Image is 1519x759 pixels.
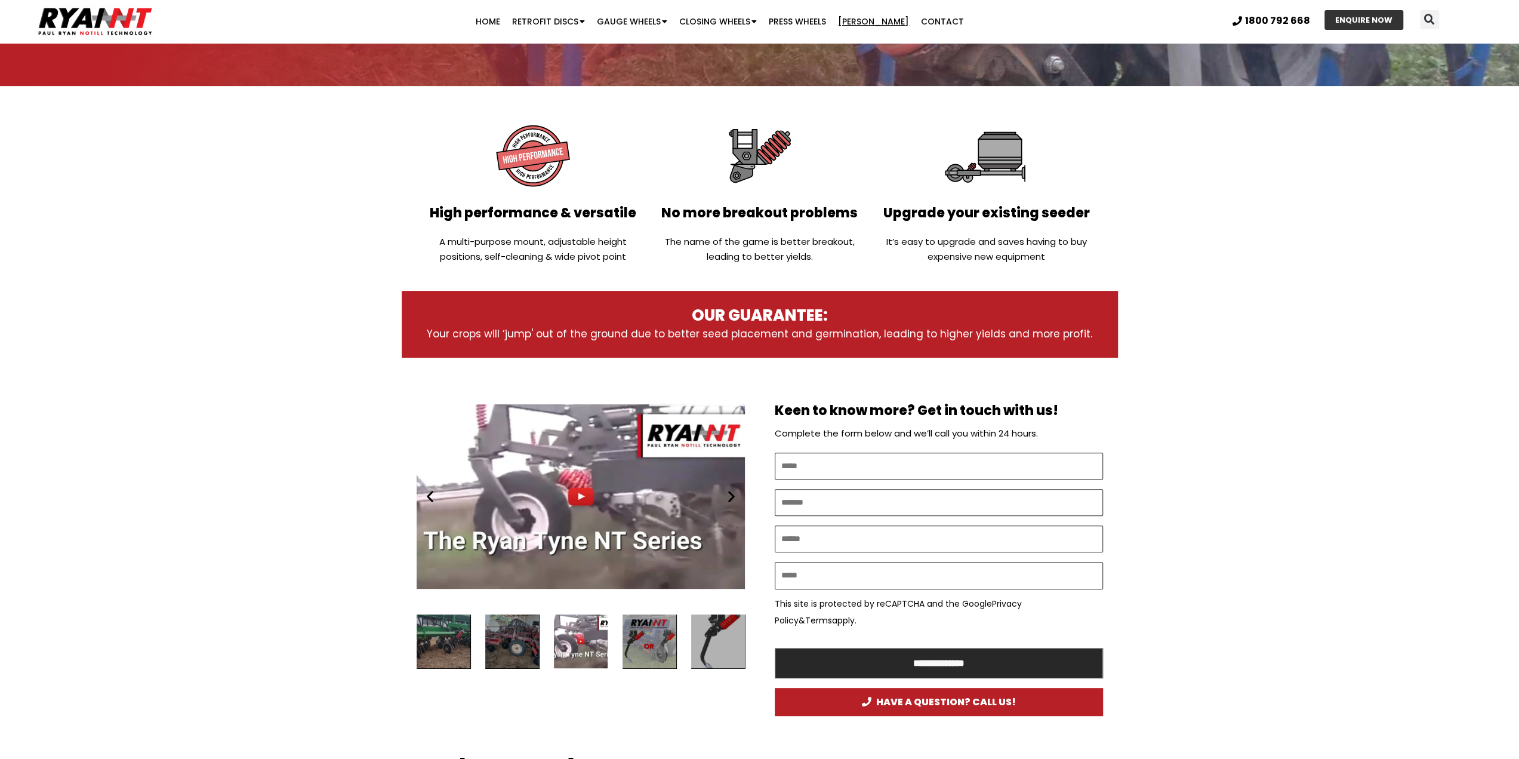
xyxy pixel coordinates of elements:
[1335,16,1392,24] span: ENQUIRE NOW
[506,10,591,33] a: Retrofit Discs
[775,688,1103,716] a: HAVE A QUESTION? CALL US!
[417,394,745,600] div: Slides
[426,234,640,264] p: A multi-purpose mount, adjustable height positions, self-cleaning & wide pivot point
[554,614,608,668] div: Ryan-Tyne-Thumb
[862,697,1016,707] span: HAVE A QUESTION? CALL US!
[426,306,1094,326] h3: OUR GUARANTEE:
[879,205,1094,222] h2: Upgrade your existing seeder
[36,3,155,40] img: Ryan NT logo
[1233,16,1310,26] a: 1800 792 668
[717,113,803,199] img: No more breakout problems
[805,614,832,626] a: Terms
[763,10,832,33] a: Press Wheels
[417,394,745,600] a: Ryan-Tyne-Thumb
[485,614,539,668] div: 16 / 16
[775,598,1022,626] a: Privacy Policy
[1245,16,1310,26] span: 1800 792 668
[652,234,867,264] p: The name of the game is better breakout, leading to better yields.
[691,614,745,668] div: 3 / 16
[673,10,763,33] a: Closing Wheels
[623,614,676,668] div: 2 / 16
[832,10,915,33] a: [PERSON_NAME]
[470,10,506,33] a: Home
[417,614,470,668] div: 15 / 16
[426,205,640,222] h2: High performance & versatile
[652,205,867,222] h2: No more breakout problems
[879,234,1094,264] p: It’s easy to upgrade and saves having to buy expensive new equipment
[1324,10,1403,30] a: ENQUIRE NOW
[490,113,576,199] img: High performance and versatile
[591,10,673,33] a: Gauge Wheels
[417,394,745,600] div: 1 / 16
[944,113,1030,199] img: Upgrade your existing seeder
[426,325,1094,342] p: Your crops will ‘jump' out of the ground due to better seed placement and germination, leading to...
[554,614,608,668] div: 1 / 16
[775,402,1103,420] h2: Keen to know more? Get in touch with us!
[775,595,1103,629] p: This site is protected by reCAPTCHA and the Google & apply.
[724,489,739,504] div: Next slide
[295,10,1145,33] nav: Menu
[775,425,1103,442] p: Complete the form below and we’ll call you within 24 hours.
[423,489,437,504] div: Previous slide
[1420,10,1439,29] div: Search
[915,10,970,33] a: Contact
[417,614,745,668] div: Slides Slides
